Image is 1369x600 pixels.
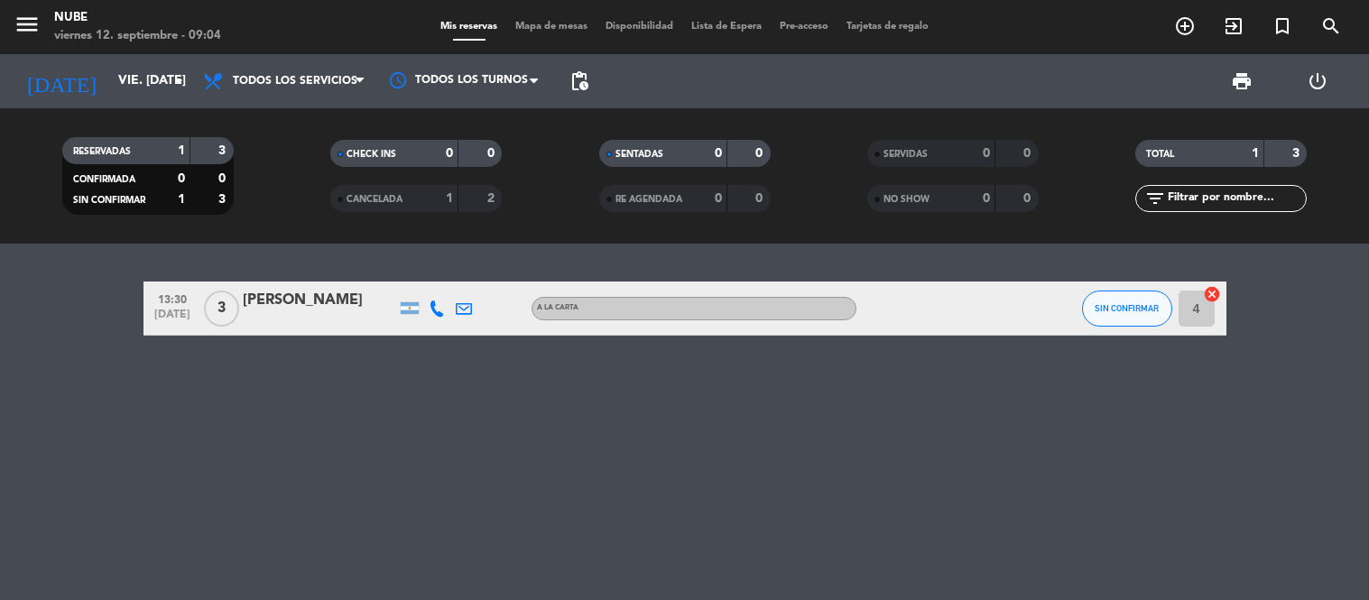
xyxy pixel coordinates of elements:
span: CONFIRMADA [73,175,135,184]
span: NO SHOW [883,195,930,204]
span: SERVIDAS [883,150,928,159]
i: turned_in_not [1272,15,1293,37]
span: 13:30 [150,288,195,309]
div: [PERSON_NAME] [243,289,396,312]
button: menu [14,11,41,44]
span: CHECK INS [347,150,396,159]
strong: 0 [446,147,453,160]
i: menu [14,11,41,38]
strong: 0 [983,147,990,160]
strong: 0 [983,192,990,205]
div: Nube [54,9,221,27]
strong: 2 [487,192,498,205]
strong: 0 [1023,147,1034,160]
strong: 0 [178,172,185,185]
span: [DATE] [150,309,195,329]
span: Mis reservas [431,22,506,32]
span: CANCELADA [347,195,402,204]
strong: 1 [178,193,185,206]
span: Mapa de mesas [506,22,597,32]
span: RESERVADAS [73,147,131,156]
strong: 0 [218,172,229,185]
span: SIN CONFIRMAR [73,196,145,205]
button: SIN CONFIRMAR [1082,291,1172,327]
i: [DATE] [14,61,109,101]
strong: 0 [1023,192,1034,205]
i: exit_to_app [1223,15,1244,37]
span: SENTADAS [615,150,663,159]
strong: 1 [1252,147,1259,160]
i: cancel [1203,285,1221,303]
span: Todos los servicios [233,75,357,88]
span: print [1231,70,1253,92]
i: arrow_drop_down [168,70,190,92]
strong: 1 [178,144,185,157]
span: RE AGENDADA [615,195,682,204]
strong: 0 [755,192,766,205]
strong: 0 [715,192,722,205]
strong: 0 [715,147,722,160]
div: LOG OUT [1280,54,1355,108]
span: SIN CONFIRMAR [1095,303,1159,313]
strong: 1 [446,192,453,205]
i: power_settings_new [1307,70,1328,92]
span: pending_actions [569,70,590,92]
strong: 0 [755,147,766,160]
i: search [1320,15,1342,37]
i: add_circle_outline [1174,15,1196,37]
strong: 3 [218,193,229,206]
span: Pre-acceso [771,22,837,32]
i: filter_list [1144,188,1166,209]
strong: 0 [487,147,498,160]
span: Tarjetas de regalo [837,22,938,32]
span: A LA CARTA [537,304,578,311]
input: Filtrar por nombre... [1166,189,1306,208]
span: TOTAL [1146,150,1174,159]
span: Lista de Espera [682,22,771,32]
strong: 3 [218,144,229,157]
span: Disponibilidad [597,22,682,32]
div: viernes 12. septiembre - 09:04 [54,27,221,45]
span: 3 [204,291,239,327]
strong: 3 [1292,147,1303,160]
